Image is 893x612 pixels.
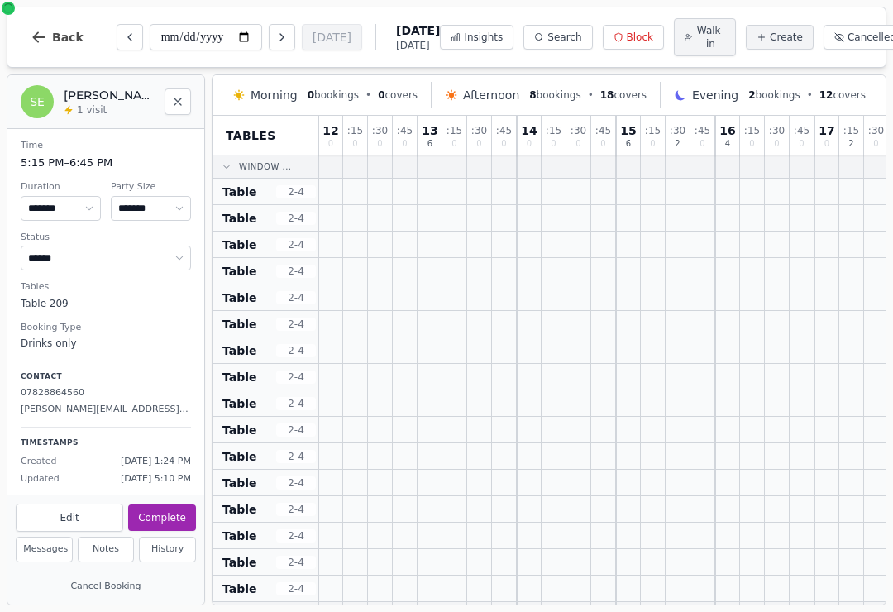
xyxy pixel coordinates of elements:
span: Table [222,554,257,571]
span: Created [21,455,57,469]
dd: Table 209 [21,296,191,311]
span: Tables [226,127,276,144]
span: bookings [748,88,800,102]
span: 12 [322,125,338,136]
dd: Drinks only [21,336,191,351]
span: [DATE] 5:10 PM [121,472,191,486]
dt: Status [21,231,191,245]
span: 2 - 4 [276,556,316,569]
span: covers [600,88,647,102]
span: 2 [748,89,755,101]
span: covers [819,88,866,102]
span: 0 [476,140,481,148]
dt: Duration [21,180,101,194]
span: 2 - 4 [276,291,316,304]
span: Evening [692,87,738,103]
span: 2 - 4 [276,397,316,410]
span: 0 [501,140,506,148]
span: 18 [600,89,614,101]
span: Table [222,369,257,385]
span: 6 [626,140,631,148]
span: 17 [819,125,834,136]
span: 2 - 4 [276,582,316,595]
span: 2 - 4 [276,238,316,251]
span: 0 [551,140,556,148]
span: Walk-in [696,24,725,50]
span: bookings [308,88,359,102]
span: : 15 [645,126,661,136]
span: 0 [700,140,704,148]
p: [PERSON_NAME][EMAIL_ADDRESS][PERSON_NAME][DOMAIN_NAME] [21,403,191,417]
span: Window ... [239,160,292,173]
span: 15 [620,125,636,136]
span: Insights [464,31,503,44]
span: Table [222,289,257,306]
button: Insights [440,25,513,50]
span: : 30 [571,126,586,136]
span: 0 [749,140,754,148]
dt: Tables [21,280,191,294]
span: 2 - 4 [276,318,316,331]
span: : 45 [595,126,611,136]
span: 2 - 4 [276,503,316,516]
button: Walk-in [674,18,736,56]
span: Create [770,31,803,44]
dt: Booking Type [21,321,191,335]
span: 0 [575,140,580,148]
p: 07828864560 [21,386,191,400]
dt: Party Size [111,180,191,194]
span: 2 - 4 [276,450,316,463]
button: Search [523,25,592,50]
span: • [807,88,813,102]
span: 2 - 4 [276,185,316,198]
span: [DATE] [396,22,440,39]
span: Morning [251,87,298,103]
span: 0 [774,140,779,148]
span: 0 [527,140,532,148]
span: 0 [402,140,407,148]
span: 6 [427,140,432,148]
span: : 15 [546,126,561,136]
span: 12 [819,89,833,101]
span: : 45 [397,126,413,136]
span: Table [222,501,257,518]
span: 0 [650,140,655,148]
p: Timestamps [21,437,191,449]
span: : 15 [843,126,859,136]
span: 0 [799,140,804,148]
span: covers [378,88,418,102]
span: Updated [21,472,60,486]
dt: Time [21,139,191,153]
span: : 30 [868,126,884,136]
span: 2 - 4 [276,344,316,357]
button: Block [603,25,664,50]
button: Notes [78,537,135,562]
h2: [PERSON_NAME] Eadington [64,87,155,103]
span: : 30 [372,126,388,136]
span: 0 [352,140,357,148]
span: 0 [451,140,456,148]
button: Previous day [117,24,143,50]
span: Table [222,475,257,491]
span: Table [222,237,257,253]
p: Contact [21,371,191,383]
span: 0 [328,140,333,148]
div: SE [21,85,54,118]
span: 2 - 4 [276,265,316,278]
span: 8 [529,89,536,101]
span: [DATE] 1:24 PM [121,455,191,469]
button: Create [746,25,814,50]
span: 14 [521,125,537,136]
span: Table [222,263,257,280]
button: Complete [128,504,196,531]
span: : 15 [446,126,462,136]
span: Table [222,581,257,597]
dd: 5:15 PM – 6:45 PM [21,155,191,171]
span: • [588,88,594,102]
span: 16 [719,125,735,136]
span: Afternoon [463,87,519,103]
span: 13 [422,125,437,136]
span: : 45 [695,126,710,136]
span: [DATE] [396,39,440,52]
span: : 45 [794,126,809,136]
